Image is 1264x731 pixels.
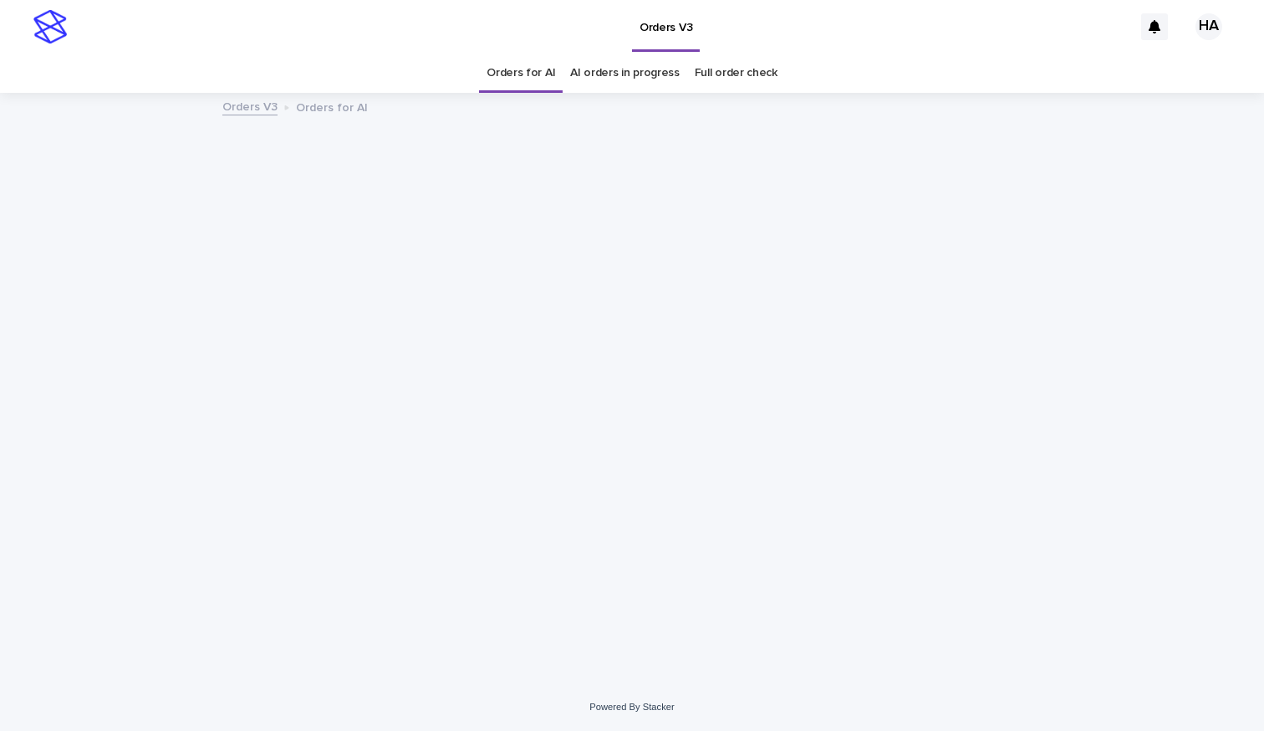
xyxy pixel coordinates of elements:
[1195,13,1222,40] div: HA
[33,10,67,43] img: stacker-logo-s-only.png
[296,97,368,115] p: Orders for AI
[222,96,278,115] a: Orders V3
[589,702,674,712] a: Powered By Stacker
[570,54,680,93] a: AI orders in progress
[487,54,555,93] a: Orders for AI
[695,54,777,93] a: Full order check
